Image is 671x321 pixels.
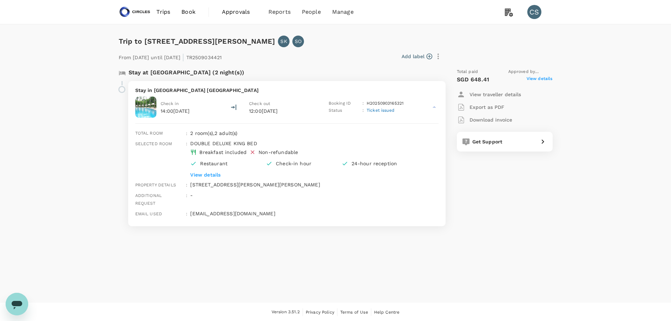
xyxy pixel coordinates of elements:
[306,308,334,316] a: Privacy Policy
[119,36,275,47] h6: Trip to [STREET_ADDRESS][PERSON_NAME]
[249,107,316,115] p: 12:00[DATE]
[527,5,541,19] div: CS
[135,193,162,206] span: Additional request
[182,52,184,62] span: |
[161,107,190,115] p: 14:00[DATE]
[161,101,179,106] span: Check in
[135,87,439,94] p: Stay in [GEOGRAPHIC_DATA] [GEOGRAPHIC_DATA]
[276,160,336,167] p: Check-in hour
[457,75,490,84] p: SGD 648.41
[332,8,354,16] span: Manage
[186,193,187,198] span: :
[402,53,432,60] button: Add label
[181,8,195,16] span: Book
[272,309,300,316] span: Version 3.51.2
[329,107,360,114] p: Status
[268,8,291,16] span: Reports
[200,160,260,167] p: Restaurant
[457,101,504,113] button: Export as PDF
[222,8,257,16] span: Approvals
[190,130,237,136] span: 2 room(s) , 2 adult(s)
[472,139,503,144] span: Get Support
[249,101,270,106] span: Check out
[190,171,417,178] p: View details
[374,310,400,315] span: Help Centre
[362,100,364,107] p: :
[508,68,553,75] span: Approved by
[190,192,438,199] p: -
[280,38,287,45] p: SK
[119,50,222,63] p: From [DATE] until [DATE] TR2509034421
[527,75,553,84] span: View details
[367,100,404,107] p: H20250903165321
[190,210,438,217] p: [EMAIL_ADDRESS][DOMAIN_NAME]
[306,310,334,315] span: Privacy Policy
[186,141,187,146] span: :
[186,183,187,187] span: :
[470,104,504,111] p: Export as PDF
[340,308,368,316] a: Terms of Use
[329,100,360,107] p: Booking ID
[457,113,512,126] button: Download invoice
[186,211,187,216] span: :
[190,140,417,147] p: DOUBLE DELUXE KING BED
[367,108,394,113] span: Ticket issued
[199,149,247,156] div: Breakfast included
[186,131,187,136] span: :
[295,38,302,45] p: SO
[135,183,176,187] span: Property details
[135,141,172,146] span: Selected room
[340,310,368,315] span: Terms of Use
[362,107,364,114] p: :
[6,293,28,315] iframe: Button to launch messaging window, conversation in progress
[119,4,151,20] img: Circles
[259,149,298,156] div: Non-refundable
[190,181,438,188] p: [STREET_ADDRESS][PERSON_NAME][PERSON_NAME]
[457,68,478,75] span: Total paid
[470,91,521,98] p: View traveller details
[457,88,521,101] button: View traveller details
[156,8,170,16] span: Trips
[302,8,321,16] span: People
[352,160,412,167] p: 24-hour reception
[374,308,400,316] a: Help Centre
[470,116,512,123] p: Download invoice
[135,211,162,216] span: Email used
[135,131,163,136] span: Total room
[129,68,244,77] p: Stay at [GEOGRAPHIC_DATA] (2 night(s))
[135,97,156,118] img: Hanoi Daewoo Hotel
